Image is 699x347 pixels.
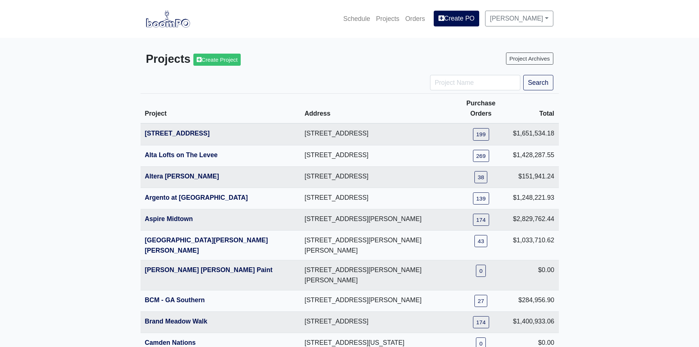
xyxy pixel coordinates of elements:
[146,53,344,66] h3: Projects
[300,166,453,188] td: [STREET_ADDRESS]
[430,75,520,90] input: Project Name
[473,150,489,162] a: 269
[509,145,559,166] td: $1,428,287.55
[476,265,486,277] a: 0
[506,53,553,65] a: Project Archives
[146,10,190,27] img: boomPO
[509,166,559,188] td: $151,941.24
[300,311,453,333] td: [STREET_ADDRESS]
[473,316,489,328] a: 174
[509,123,559,145] td: $1,651,534.18
[453,94,509,124] th: Purchase Orders
[300,290,453,311] td: [STREET_ADDRESS][PERSON_NAME]
[509,94,559,124] th: Total
[300,260,453,290] td: [STREET_ADDRESS][PERSON_NAME][PERSON_NAME]
[340,11,373,27] a: Schedule
[193,54,241,66] a: Create Project
[300,145,453,166] td: [STREET_ADDRESS]
[145,151,218,159] a: Alta Lofts on The Levee
[145,296,205,304] a: BCM - GA Southern
[509,290,559,311] td: $284,956.90
[485,11,553,26] a: [PERSON_NAME]
[474,171,487,183] a: 38
[509,209,559,230] td: $2,829,762.44
[145,215,193,223] a: Aspire Midtown
[145,236,268,254] a: [GEOGRAPHIC_DATA][PERSON_NAME][PERSON_NAME]
[300,209,453,230] td: [STREET_ADDRESS][PERSON_NAME]
[509,188,559,209] td: $1,248,221.93
[145,130,210,137] a: [STREET_ADDRESS]
[509,231,559,260] td: $1,033,710.62
[509,311,559,333] td: $1,400,933.06
[473,192,489,205] a: 139
[145,266,273,274] a: [PERSON_NAME] [PERSON_NAME] Paint
[300,188,453,209] td: [STREET_ADDRESS]
[523,75,553,90] button: Search
[300,123,453,145] td: [STREET_ADDRESS]
[473,214,489,226] a: 174
[474,295,487,307] a: 27
[145,318,207,325] a: Brand Meadow Walk
[145,173,219,180] a: Altera [PERSON_NAME]
[300,231,453,260] td: [STREET_ADDRESS][PERSON_NAME][PERSON_NAME]
[402,11,428,27] a: Orders
[145,194,248,201] a: Argento at [GEOGRAPHIC_DATA]
[300,94,453,124] th: Address
[509,260,559,290] td: $0.00
[474,235,487,247] a: 43
[141,94,301,124] th: Project
[434,11,479,26] a: Create PO
[473,128,489,140] a: 199
[145,339,196,346] a: Camden Nations
[373,11,403,27] a: Projects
